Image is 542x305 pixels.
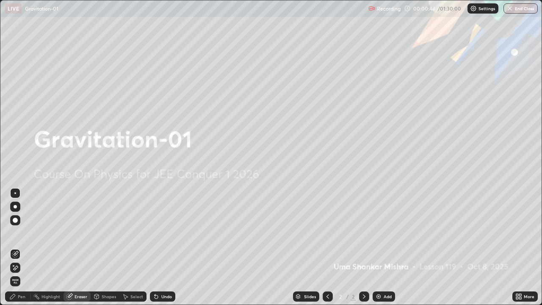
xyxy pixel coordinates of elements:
div: Highlight [41,294,60,299]
img: recording.375f2c34.svg [368,5,375,12]
p: LIVE [8,5,19,12]
div: Undo [161,294,172,299]
div: 2 [351,293,356,300]
div: More [524,294,534,299]
img: add-slide-button [375,293,382,300]
div: Select [130,294,143,299]
div: Eraser [75,294,87,299]
div: Pen [18,294,25,299]
p: Settings [478,6,495,11]
div: / [346,294,349,299]
img: end-class-cross [506,5,513,12]
div: Shapes [102,294,116,299]
span: Erase all [11,279,20,284]
div: Slides [304,294,316,299]
div: Add [384,294,392,299]
p: Recording [377,6,401,12]
div: 2 [336,294,345,299]
img: class-settings-icons [470,5,477,12]
p: Gravitation-01 [25,5,58,12]
button: End Class [503,3,538,14]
